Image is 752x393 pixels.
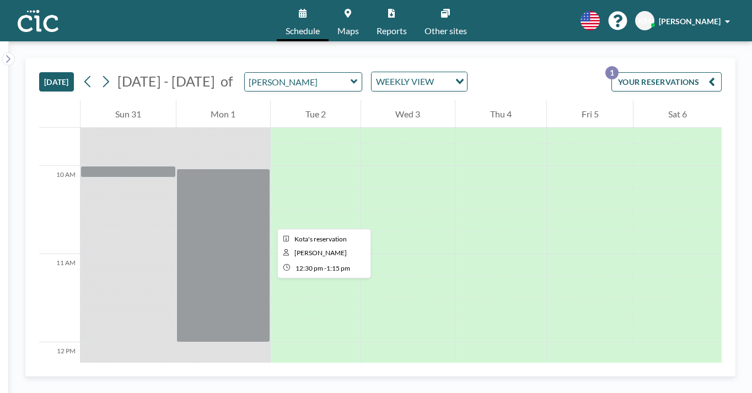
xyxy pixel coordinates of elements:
span: 12:30 PM [296,264,323,272]
button: [DATE] [39,72,74,91]
span: of [221,73,233,90]
img: organization-logo [18,10,58,32]
span: Kota's reservation [294,235,347,243]
div: 11 AM [39,254,80,342]
div: Sun 31 [80,100,176,128]
div: Mon 1 [176,100,271,128]
span: [PERSON_NAME] [659,17,721,26]
span: Reports [377,26,407,35]
div: Tue 2 [271,100,361,128]
div: Search for option [372,72,467,91]
span: Schedule [286,26,320,35]
span: [DATE] - [DATE] [117,73,215,89]
button: YOUR RESERVATIONS1 [611,72,722,91]
span: Maps [337,26,359,35]
span: - [324,264,326,272]
span: Other sites [425,26,467,35]
input: Yuki [245,73,351,91]
span: KM [638,16,651,26]
div: Thu 4 [455,100,546,128]
input: Search for option [437,74,449,89]
div: 10 AM [39,166,80,254]
p: 1 [605,66,619,79]
div: Wed 3 [361,100,455,128]
span: WEEKLY VIEW [374,74,436,89]
span: 1:15 PM [326,264,350,272]
div: Fri 5 [547,100,633,128]
span: Kota Moriyama [294,249,347,257]
div: Sat 6 [633,100,722,128]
